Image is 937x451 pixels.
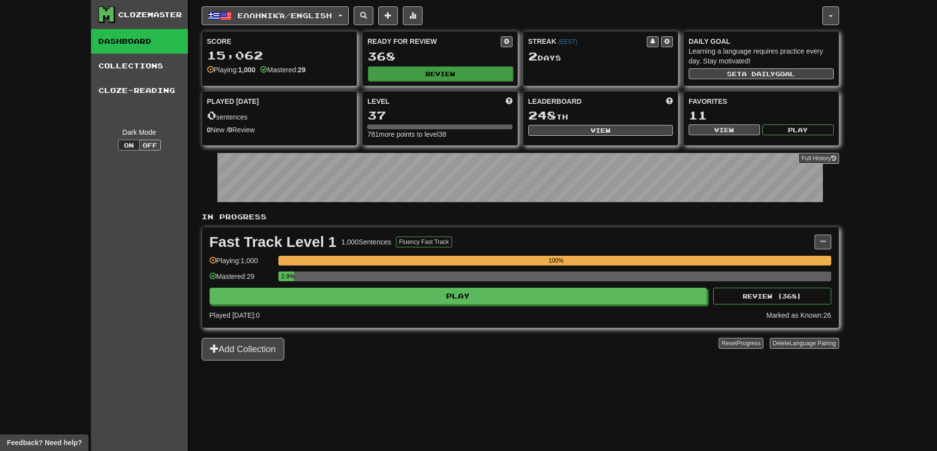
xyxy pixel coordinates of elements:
[396,237,452,247] button: Fluency Fast Track
[528,125,673,136] button: View
[210,288,707,304] button: Play
[367,109,513,121] div: 37
[770,338,839,349] button: DeleteLanguage Pairing
[260,65,305,75] div: Mastered:
[558,38,577,45] a: (EEST)
[207,125,352,135] div: New / Review
[207,96,259,106] span: Played [DATE]
[528,108,556,122] span: 248
[219,212,267,221] span: ogress
[118,10,182,20] div: Clozemaster
[207,126,211,134] strong: 0
[689,46,834,66] div: Learning a language requires practice every day. Stay motivated!
[228,126,232,134] strong: 0
[689,124,760,135] button: View
[7,438,82,448] span: Open feedback widget
[91,29,188,54] a: Dashboard
[207,108,216,122] span: 0
[367,96,390,106] span: Level
[91,54,188,78] a: Collections
[528,49,538,63] span: 2
[354,6,373,25] button: Search sentences
[798,153,839,164] a: Full History
[238,11,332,20] span: Ελληνικά / English
[766,310,831,320] div: Marked as Known: 26
[666,96,673,106] span: This week in points, UTC
[737,340,760,347] span: Progress
[210,256,273,272] div: Playing: 1,000
[202,338,284,361] button: Add Collection
[367,129,513,139] div: 781 more points to level 38
[91,78,188,103] a: Cloze-Reading
[528,50,673,63] div: Day s
[367,36,501,46] div: Ready for Review
[207,109,352,122] div: sentences
[207,49,352,61] div: 15,062
[689,96,834,106] div: Favorites
[689,109,834,121] div: 11
[762,124,834,135] button: Play
[742,70,775,77] span: a daily
[528,96,582,106] span: Leaderboard
[210,311,260,319] span: Played [DATE]: 0
[403,6,423,25] button: More stats
[713,288,831,304] button: Review (368)
[341,237,391,247] div: 1,000 Sentences
[689,68,834,79] button: Seta dailygoal
[719,338,763,349] button: ResetProgress
[210,235,337,249] div: Fast Track Level 1
[210,271,273,288] div: Mastered: 29
[367,50,513,62] div: 368
[202,6,349,25] button: Ελληνικά/English
[139,140,161,150] button: Off
[202,212,267,221] span: In
[689,36,834,46] div: Daily Goal
[368,66,513,81] button: Review
[789,340,836,347] span: Language Pairing
[281,256,831,266] div: 100%
[207,65,256,75] div: Playing:
[528,109,673,122] div: th
[378,6,398,25] button: Add sentence to collection
[298,66,306,74] strong: 29
[506,96,513,106] span: Score more points to level up
[281,271,294,281] div: 2.9%
[118,140,140,150] button: On
[219,212,231,221] span: Pr
[238,66,255,74] strong: 1,000
[528,36,647,46] div: Streak
[207,36,352,46] div: Score
[98,127,181,137] div: Dark Mode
